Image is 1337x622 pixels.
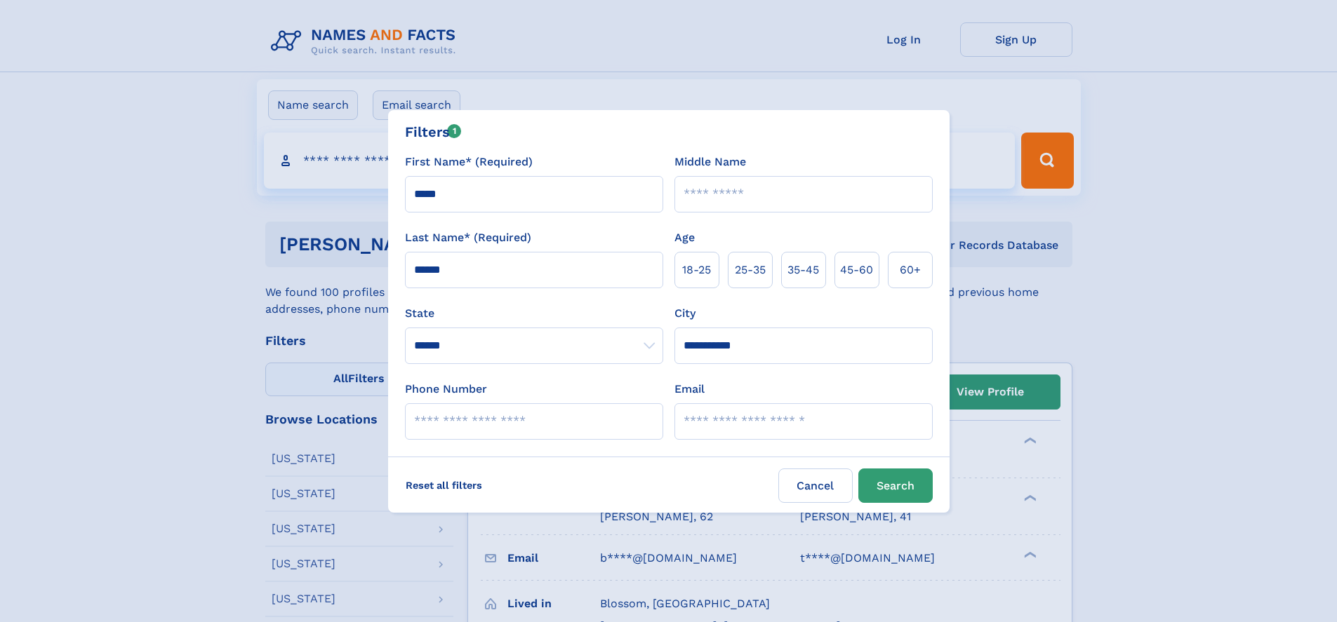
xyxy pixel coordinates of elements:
[674,154,746,170] label: Middle Name
[858,468,933,503] button: Search
[405,305,663,322] label: State
[787,262,819,278] span: 35‑45
[674,229,695,246] label: Age
[735,262,766,278] span: 25‑35
[397,468,491,502] label: Reset all filters
[674,381,705,398] label: Email
[840,262,873,278] span: 45‑60
[900,262,921,278] span: 60+
[405,229,531,246] label: Last Name* (Required)
[405,154,533,170] label: First Name* (Required)
[405,121,462,142] div: Filters
[778,468,853,503] label: Cancel
[682,262,711,278] span: 18‑25
[405,381,487,398] label: Phone Number
[674,305,696,322] label: City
